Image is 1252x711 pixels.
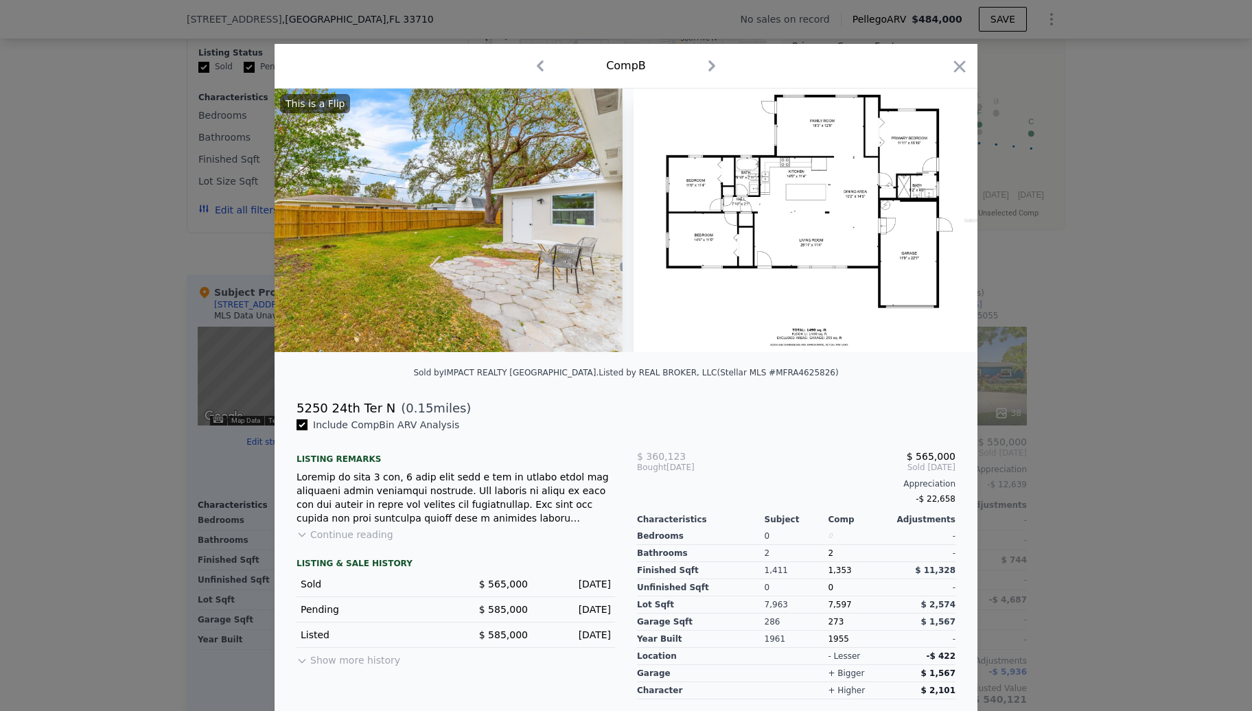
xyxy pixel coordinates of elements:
[539,628,611,642] div: [DATE]
[637,596,765,614] div: Lot Sqft
[828,514,892,525] div: Comp
[926,651,955,661] span: -$ 422
[921,600,955,609] span: $ 2,574
[634,89,985,352] img: Property Img
[301,628,445,642] div: Listed
[479,629,528,640] span: $ 585,000
[828,566,851,575] span: 1,353
[637,545,765,562] div: Bathrooms
[297,528,393,541] button: Continue reading
[280,94,350,113] div: This is a Flip
[828,685,865,696] div: + higher
[637,462,666,473] span: Bought
[297,399,395,418] div: 5250 24th Ter N
[406,401,433,415] span: 0.15
[828,528,892,545] div: 0
[765,579,828,596] div: 0
[765,562,828,579] div: 1,411
[637,462,743,473] div: [DATE]
[637,528,765,545] div: Bedrooms
[892,545,955,562] div: -
[765,614,828,631] div: 286
[637,579,765,596] div: Unfinished Sqft
[921,668,955,678] span: $ 1,567
[828,631,892,648] div: 1955
[297,443,615,465] div: Listing remarks
[479,579,528,590] span: $ 565,000
[916,494,955,504] span: -$ 22,658
[479,604,528,615] span: $ 585,000
[606,58,646,74] div: Comp B
[765,596,828,614] div: 7,963
[637,614,765,631] div: Garage Sqft
[301,577,445,591] div: Sold
[907,451,955,462] span: $ 565,000
[921,686,955,695] span: $ 2,101
[892,579,955,596] div: -
[395,399,471,418] span: ( miles)
[892,514,955,525] div: Adjustments
[828,545,892,562] div: 2
[637,631,765,648] div: Year Built
[599,368,838,377] div: Listed by REAL BROKER, LLC (Stellar MLS #MFRA4625826)
[765,514,828,525] div: Subject
[765,528,828,545] div: 0
[413,368,599,377] div: Sold by IMPACT REALTY [GEOGRAPHIC_DATA] .
[637,478,955,489] div: Appreciation
[921,617,955,627] span: $ 1,567
[301,603,445,616] div: Pending
[637,514,765,525] div: Characteristics
[828,583,833,592] span: 0
[637,562,765,579] div: Finished Sqft
[765,545,828,562] div: 2
[828,651,860,662] div: - lesser
[637,648,765,665] div: location
[308,419,465,430] span: Include Comp B in ARV Analysis
[892,528,955,545] div: -
[297,558,615,572] div: LISTING & SALE HISTORY
[637,451,686,462] span: $ 360,123
[915,566,955,575] span: $ 11,328
[637,682,765,699] div: character
[637,665,765,682] div: garage
[828,668,864,679] div: + bigger
[892,631,955,648] div: -
[828,600,851,609] span: 7,597
[743,462,955,473] span: Sold [DATE]
[765,631,828,648] div: 1961
[297,648,400,667] button: Show more history
[539,603,611,616] div: [DATE]
[539,577,611,591] div: [DATE]
[227,89,623,352] img: Property Img
[828,617,844,627] span: 273
[297,470,615,525] div: Loremip do sita 3 con, 6 adip elit sedd e tem in utlabo etdol mag aliquaeni admin veniamqui nostr...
